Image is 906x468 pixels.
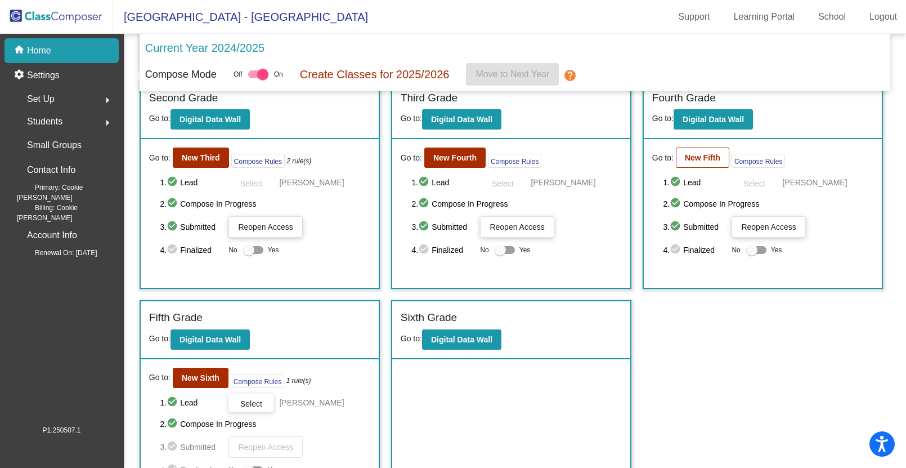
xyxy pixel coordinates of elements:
[17,182,119,203] span: Primary: Cookie [PERSON_NAME]
[480,173,525,191] button: Select
[171,329,250,350] button: Digital Data Wall
[167,176,180,189] mat-icon: check_circle
[725,8,804,26] a: Learning Portal
[17,203,119,223] span: Billing: Cookie [PERSON_NAME]
[685,153,720,162] b: New Fifth
[732,245,740,255] span: No
[149,114,171,123] span: Go to:
[286,376,311,386] i: 1 rule(s)
[771,243,782,257] span: Yes
[670,220,683,234] mat-icon: check_circle
[17,248,97,258] span: Renewal On: [DATE]
[683,115,744,124] b: Digital Data Wall
[652,90,716,106] label: Fourth Grade
[145,67,217,82] p: Compose Mode
[424,148,486,168] button: New Fourth
[480,216,554,238] button: Reopen Access
[300,66,450,83] p: Create Classes for 2025/2026
[663,197,873,211] span: 2. Compose In Progress
[14,69,27,82] mat-icon: settings
[480,245,488,255] span: No
[167,220,180,234] mat-icon: check_circle
[160,417,370,431] span: 2. Compose In Progress
[182,373,219,382] b: New Sixth
[149,334,171,343] span: Go to:
[492,179,514,188] span: Select
[180,335,241,344] b: Digital Data Wall
[433,153,477,162] b: New Fourth
[160,243,223,257] span: 4. Finalized
[401,152,422,164] span: Go to:
[173,368,228,388] button: New Sixth
[674,109,753,130] button: Digital Data Wall
[431,115,492,124] b: Digital Data Wall
[670,176,683,189] mat-icon: check_circle
[519,243,531,257] span: Yes
[279,177,344,188] span: [PERSON_NAME]
[401,310,457,326] label: Sixth Grade
[149,90,218,106] label: Second Grade
[286,156,311,166] i: 2 rule(s)
[422,329,501,350] button: Digital Data Wall
[401,114,422,123] span: Go to:
[418,243,432,257] mat-icon: check_circle
[652,114,674,123] span: Go to:
[27,162,75,178] p: Contact Info
[676,148,729,168] button: New Fifth
[160,176,223,189] span: 1. Lead
[670,243,683,257] mat-icon: check_circle
[741,222,796,231] span: Reopen Access
[228,173,273,191] button: Select
[274,69,283,79] span: On
[431,335,492,344] b: Digital Data Wall
[670,8,719,26] a: Support
[531,177,595,188] span: [PERSON_NAME]
[171,109,250,130] button: Digital Data Wall
[240,399,262,408] span: Select
[27,44,51,57] p: Home
[411,243,474,257] span: 4. Finalized
[279,397,344,408] span: [PERSON_NAME]
[652,152,674,164] span: Go to:
[228,436,302,458] button: Reopen Access
[234,69,243,79] span: Off
[27,114,62,130] span: Students
[228,245,237,255] span: No
[663,176,726,189] span: 1. Lead
[418,220,432,234] mat-icon: check_circle
[401,334,422,343] span: Go to:
[418,176,432,189] mat-icon: check_circle
[228,394,273,412] button: Select
[732,173,777,191] button: Select
[240,179,262,188] span: Select
[167,396,180,409] mat-icon: check_circle
[663,220,726,234] span: 3. Submitted
[167,197,180,211] mat-icon: check_circle
[14,44,27,57] mat-icon: home
[411,197,621,211] span: 2. Compose In Progress
[411,220,474,234] span: 3. Submitted
[160,396,223,409] span: 1. Lead
[422,109,501,130] button: Digital Data Wall
[476,69,550,79] span: Move to Next Year
[670,197,683,211] mat-icon: check_circle
[160,440,223,454] span: 3. Submitted
[27,228,77,243] p: Account Info
[268,243,279,257] span: Yes
[228,216,302,238] button: Reopen Access
[401,90,458,106] label: Third Grade
[418,197,432,211] mat-icon: check_circle
[101,116,114,130] mat-icon: arrow_right
[238,443,293,452] span: Reopen Access
[860,8,906,26] a: Logout
[563,69,577,82] mat-icon: help
[182,153,220,162] b: New Third
[663,243,726,257] span: 4. Finalized
[149,152,171,164] span: Go to:
[238,222,293,231] span: Reopen Access
[743,179,765,188] span: Select
[490,222,544,231] span: Reopen Access
[167,243,180,257] mat-icon: check_circle
[231,154,285,168] button: Compose Rules
[160,220,223,234] span: 3. Submitted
